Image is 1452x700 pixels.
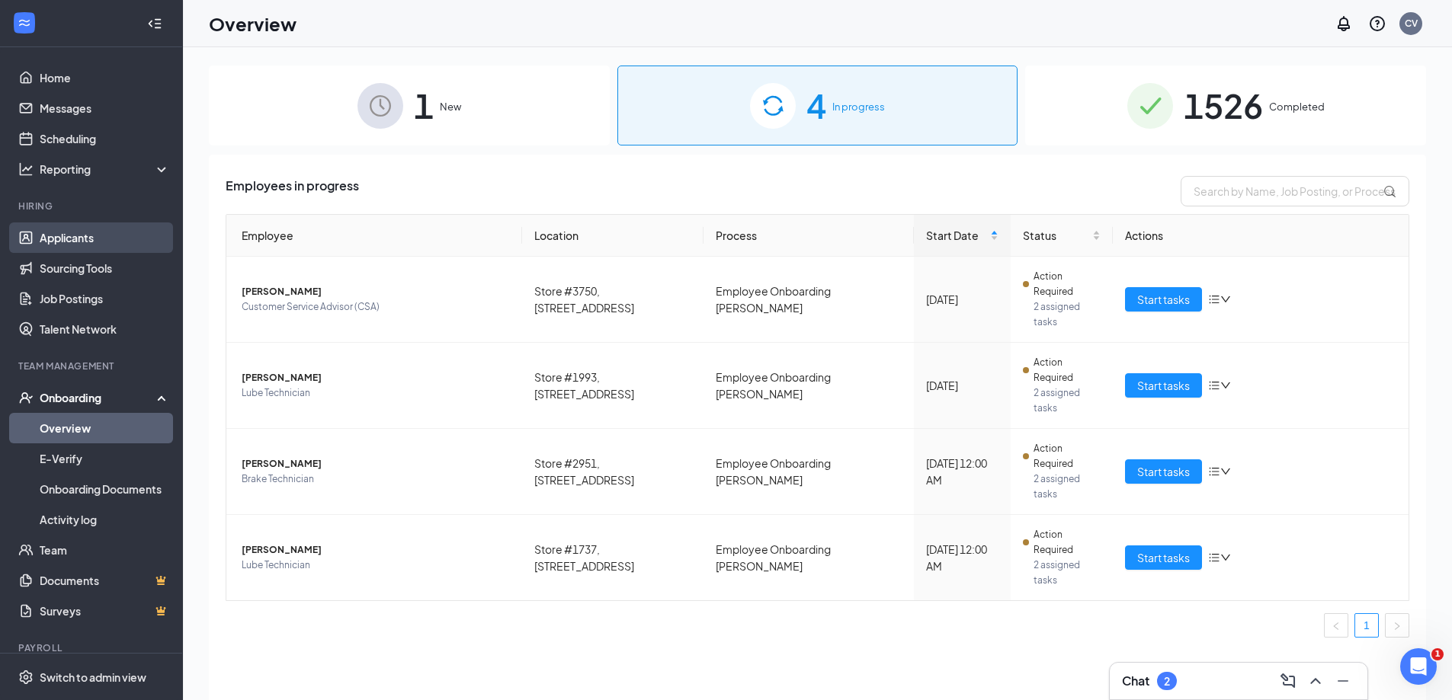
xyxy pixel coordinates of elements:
span: Action Required [1034,527,1101,558]
iframe: Intercom live chat [1400,648,1437,685]
div: [DATE] [926,291,998,308]
span: Start tasks [1137,291,1190,308]
svg: Analysis [18,161,34,177]
input: Search by Name, Job Posting, or Process [1181,176,1409,206]
th: Process [704,215,915,257]
span: right [1393,622,1402,631]
div: CV [1405,17,1418,30]
div: Reporting [40,161,171,177]
li: 1 [1354,613,1379,638]
span: Start tasks [1137,463,1190,480]
span: 2 assigned tasks [1034,558,1101,588]
a: Applicants [40,222,170,253]
span: Start tasks [1137,549,1190,566]
span: Action Required [1034,269,1101,299]
span: Completed [1269,99,1325,114]
svg: UserCheck [18,390,34,405]
a: Overview [40,413,170,443]
span: bars [1208,551,1220,564]
th: Actions [1113,215,1409,257]
a: Home [40,62,170,93]
h1: Overview [209,11,296,37]
span: Lube Technician [242,558,510,573]
a: Activity log [40,504,170,535]
div: Team Management [18,360,167,372]
a: 1 [1355,614,1378,637]
span: [PERSON_NAME] [242,542,510,558]
div: [DATE] 12:00 AM [926,455,998,488]
span: 1526 [1184,79,1263,132]
span: down [1220,380,1231,391]
span: Status [1023,227,1089,244]
span: Brake Technician [242,471,510,487]
th: Status [1011,215,1113,257]
button: Start tasks [1125,373,1202,398]
svg: Settings [18,670,34,685]
span: Action Required [1034,441,1101,471]
button: left [1324,613,1348,638]
button: Start tasks [1125,287,1202,312]
td: Employee Onboarding [PERSON_NAME] [704,429,915,515]
td: Store #3750, [STREET_ADDRESS] [522,257,704,343]
svg: Collapse [147,16,162,31]
span: Employees in progress [226,176,359,206]
td: Store #1993, [STREET_ADDRESS] [522,343,704,429]
div: Payroll [18,641,167,654]
span: Start tasks [1137,377,1190,394]
td: Store #2951, [STREET_ADDRESS] [522,429,704,515]
span: [PERSON_NAME] [242,456,510,471]
a: Onboarding Documents [40,474,170,504]
button: Start tasks [1125,459,1202,484]
svg: QuestionInfo [1368,14,1386,33]
th: Employee [226,215,522,257]
span: bars [1208,465,1220,478]
td: Employee Onboarding [PERSON_NAME] [704,515,915,600]
a: Job Postings [40,283,170,314]
span: Customer Service Advisor (CSA) [242,299,510,315]
span: down [1220,552,1231,563]
a: Sourcing Tools [40,253,170,283]
a: SurveysCrown [40,596,170,626]
div: Onboarding [40,390,157,405]
span: [PERSON_NAME] [242,370,510,385]
th: Location [522,215,704,257]
li: Previous Page [1324,613,1348,638]
span: 2 assigned tasks [1034,385,1101,416]
div: [DATE] [926,377,998,394]
div: Hiring [18,200,167,213]
li: Next Page [1385,613,1409,638]
button: ChevronUp [1303,669,1328,693]
svg: ChevronUp [1306,672,1325,690]
span: bars [1208,379,1220,392]
span: down [1220,294,1231,305]
a: Talent Network [40,314,170,344]
a: Messages [40,93,170,123]
td: Employee Onboarding [PERSON_NAME] [704,257,915,343]
td: Store #1737, [STREET_ADDRESS] [522,515,704,600]
span: New [440,99,461,114]
a: DocumentsCrown [40,565,170,596]
span: Start Date [926,227,987,244]
span: 2 assigned tasks [1034,471,1101,502]
span: Action Required [1034,355,1101,385]
a: Team [40,535,170,565]
button: ComposeMessage [1276,669,1300,693]
span: left [1332,622,1341,631]
span: 1 [414,79,434,132]
svg: Notifications [1335,14,1353,33]
div: Switch to admin view [40,670,146,685]
svg: WorkstreamLogo [17,15,32,30]
div: [DATE] 12:00 AM [926,541,998,574]
span: bars [1208,293,1220,305]
span: down [1220,466,1231,477]
svg: Minimize [1334,672,1352,690]
div: 2 [1164,675,1170,688]
span: In progress [832,99,885,114]
span: Lube Technician [242,385,510,401]
button: Minimize [1331,669,1355,693]
h3: Chat [1122,673,1149,689]
span: [PERSON_NAME] [242,284,510,299]
svg: ComposeMessage [1279,672,1297,690]
span: 2 assigned tasks [1034,299,1101,330]
span: 1 [1431,648,1444,660]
